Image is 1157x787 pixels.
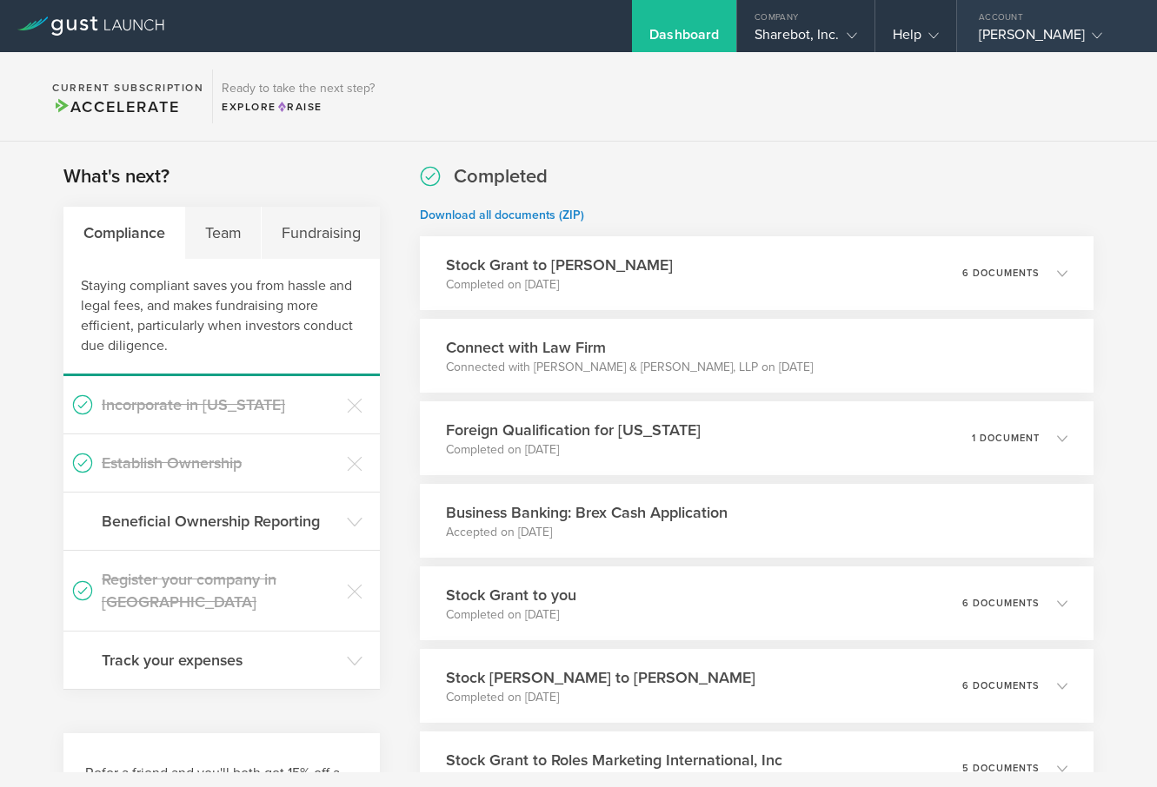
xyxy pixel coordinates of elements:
[446,689,755,706] p: Completed on [DATE]
[446,606,576,624] p: Completed on [DATE]
[212,69,383,123] div: Ready to take the next step?ExploreRaise
[893,26,939,52] div: Help
[454,164,548,189] h2: Completed
[102,393,338,416] h3: Incorporate in [US_STATE]
[102,568,338,613] h3: Register your company in [GEOGRAPHIC_DATA]
[962,599,1040,608] p: 6 documents
[222,83,375,95] h3: Ready to take the next step?
[979,26,1127,52] div: [PERSON_NAME]
[446,419,701,441] h3: Foreign Qualification for [US_STATE]
[102,510,338,532] h3: Beneficial Ownership Reporting
[420,208,584,222] a: Download all documents (ZIP)
[446,336,813,359] h3: Connect with Law Firm
[446,359,813,376] p: Connected with [PERSON_NAME] & [PERSON_NAME], LLP on [DATE]
[446,749,782,771] h3: Stock Grant to Roles Marketing International, Inc
[262,207,380,259] div: Fundraising
[102,649,338,671] h3: Track your expenses
[276,101,322,113] span: Raise
[446,666,755,689] h3: Stock [PERSON_NAME] to [PERSON_NAME]
[446,584,576,606] h3: Stock Grant to you
[649,26,719,52] div: Dashboard
[52,97,179,116] span: Accelerate
[63,259,380,376] div: Staying compliant saves you from hassle and legal fees, and makes fundraising more efficient, par...
[755,26,856,52] div: Sharebot, Inc.
[972,433,1040,443] p: 1 document
[63,207,185,259] div: Compliance
[222,99,375,115] div: Explore
[102,452,338,474] h3: Establish Ownership
[63,164,170,189] h2: What's next?
[446,254,673,276] h3: Stock Grant to [PERSON_NAME]
[962,681,1040,691] p: 6 documents
[446,524,728,541] p: Accepted on [DATE]
[962,268,1040,278] p: 6 documents
[962,764,1040,773] p: 5 documents
[52,83,203,93] h2: Current Subscription
[185,207,262,259] div: Team
[446,501,728,524] h3: Business Banking: Brex Cash Application
[446,441,701,459] p: Completed on [DATE]
[446,276,673,294] p: Completed on [DATE]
